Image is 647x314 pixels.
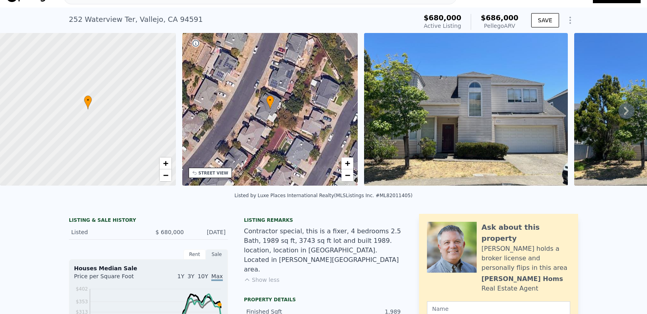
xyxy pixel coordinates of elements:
div: Property details [244,297,403,303]
img: Sale: 134859537 Parcel: 60631909 [364,33,568,186]
a: Zoom in [341,157,353,169]
span: $686,000 [481,14,518,22]
span: + [163,158,168,168]
span: $ 680,000 [156,229,184,235]
span: • [84,97,92,104]
span: 10Y [198,273,208,279]
span: − [163,170,168,180]
span: Active Listing [424,23,461,29]
div: [PERSON_NAME] Homs [481,274,563,284]
div: Sale [206,249,228,260]
button: Show less [244,276,279,284]
a: Zoom out [341,169,353,181]
div: Listed by Luxe Places International Realty (MLSListings Inc. #ML82011405) [234,193,413,198]
div: [PERSON_NAME] holds a broker license and personally flips in this area [481,244,570,273]
div: Listing remarks [244,217,403,223]
span: + [345,158,350,168]
span: $680,000 [424,14,462,22]
div: Listed [71,228,142,236]
span: − [345,170,350,180]
button: SAVE [531,13,559,27]
tspan: $353 [76,299,88,304]
div: Pellego ARV [481,22,518,30]
div: Real Estate Agent [481,284,538,293]
a: Zoom in [160,157,171,169]
div: Rent [183,249,206,260]
div: Price per Square Foot [74,272,148,285]
span: Max [211,273,223,281]
button: Show Options [562,12,578,28]
a: Zoom out [160,169,171,181]
div: Ask about this property [481,222,570,244]
div: • [84,95,92,109]
span: 1Y [177,273,184,279]
span: 3Y [187,273,194,279]
div: Contractor special, this is a fixer, 4 bedrooms 2.5 Bath, 1989 sq ft, 3743 sq ft lot and built 19... [244,227,403,274]
span: • [266,97,274,104]
div: LISTING & SALE HISTORY [69,217,228,225]
div: Houses Median Sale [74,264,223,272]
div: • [266,95,274,109]
div: STREET VIEW [199,170,228,176]
tspan: $402 [76,286,88,292]
div: 252 Waterview Ter , Vallejo , CA 94591 [69,14,203,25]
div: [DATE] [190,228,226,236]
